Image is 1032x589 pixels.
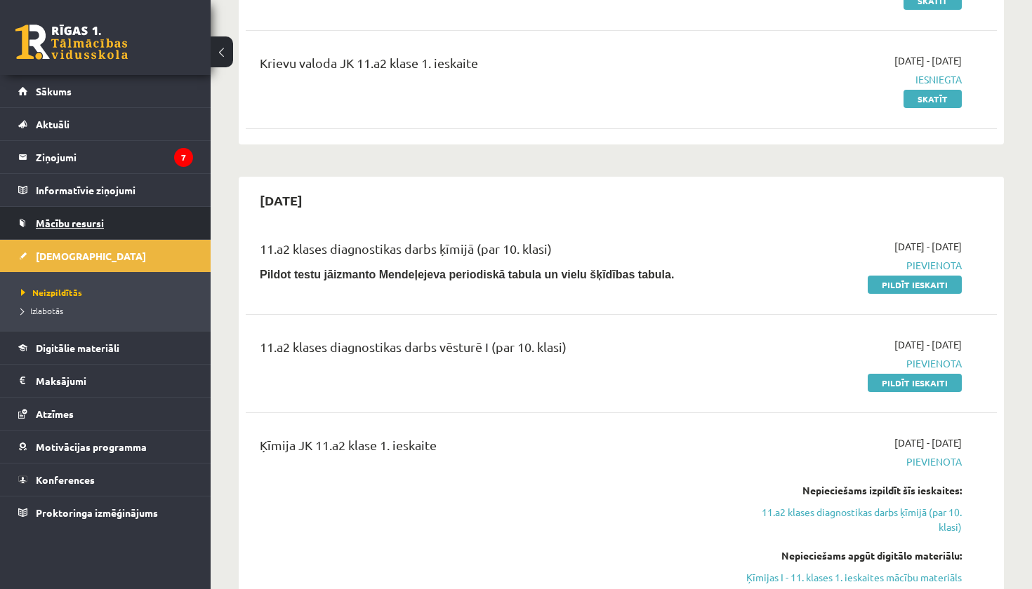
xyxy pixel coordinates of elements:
span: Sākums [36,85,72,97]
span: Mācību resursi [36,217,104,229]
span: Pievienota [742,356,962,371]
a: Pildīt ieskaiti [868,276,962,294]
a: Digitālie materiāli [18,332,193,364]
legend: Informatīvie ziņojumi [36,174,193,206]
a: Izlabotās [21,304,197,317]
a: Atzīmes [18,398,193,430]
a: Motivācijas programma [18,431,193,463]
b: Pildot testu jāizmanto Mendeļejeva periodiskā tabula un vielu šķīdības tabula. [260,269,674,280]
a: Neizpildītās [21,286,197,299]
div: Nepieciešams izpildīt šīs ieskaites: [742,483,962,498]
div: Krievu valoda JK 11.a2 klase 1. ieskaite [260,53,721,79]
span: Izlabotās [21,305,63,316]
span: Konferences [36,473,95,486]
span: [DATE] - [DATE] [894,53,962,68]
legend: Maksājumi [36,365,193,397]
span: [DATE] - [DATE] [894,435,962,450]
span: Motivācijas programma [36,440,147,453]
div: 11.a2 klases diagnostikas darbs ķīmijā (par 10. klasi) [260,239,721,265]
span: Pievienota [742,454,962,469]
a: Mācību resursi [18,207,193,239]
a: Proktoringa izmēģinājums [18,496,193,529]
a: 11.a2 klases diagnostikas darbs ķīmijā (par 10. klasi) [742,505,962,534]
span: Aktuāli [36,118,70,130]
span: Neizpildītās [21,287,82,298]
a: Konferences [18,463,193,496]
a: Skatīt [904,90,962,108]
a: Rīgas 1. Tālmācības vidusskola [15,25,128,60]
div: Ķīmija JK 11.a2 klase 1. ieskaite [260,435,721,461]
span: [DATE] - [DATE] [894,239,962,254]
a: Ziņojumi7 [18,141,193,173]
a: [DEMOGRAPHIC_DATA] [18,240,193,272]
i: 7 [174,148,193,167]
span: [DATE] - [DATE] [894,337,962,352]
a: Pildīt ieskaiti [868,374,962,392]
div: 11.a2 klases diagnostikas darbs vēsturē I (par 10. klasi) [260,337,721,363]
a: Sākums [18,75,193,107]
div: Nepieciešams apgūt digitālo materiālu: [742,548,962,563]
a: Aktuāli [18,108,193,140]
a: Maksājumi [18,365,193,397]
span: Digitālie materiāli [36,341,119,354]
span: Iesniegta [742,72,962,87]
span: Atzīmes [36,407,74,420]
a: Informatīvie ziņojumi [18,174,193,206]
span: Pievienota [742,258,962,273]
span: Proktoringa izmēģinājums [36,506,158,519]
a: Ķīmijas I - 11. klases 1. ieskaites mācību materiāls [742,570,962,585]
legend: Ziņojumi [36,141,193,173]
span: [DEMOGRAPHIC_DATA] [36,250,146,262]
h2: [DATE] [246,184,317,217]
